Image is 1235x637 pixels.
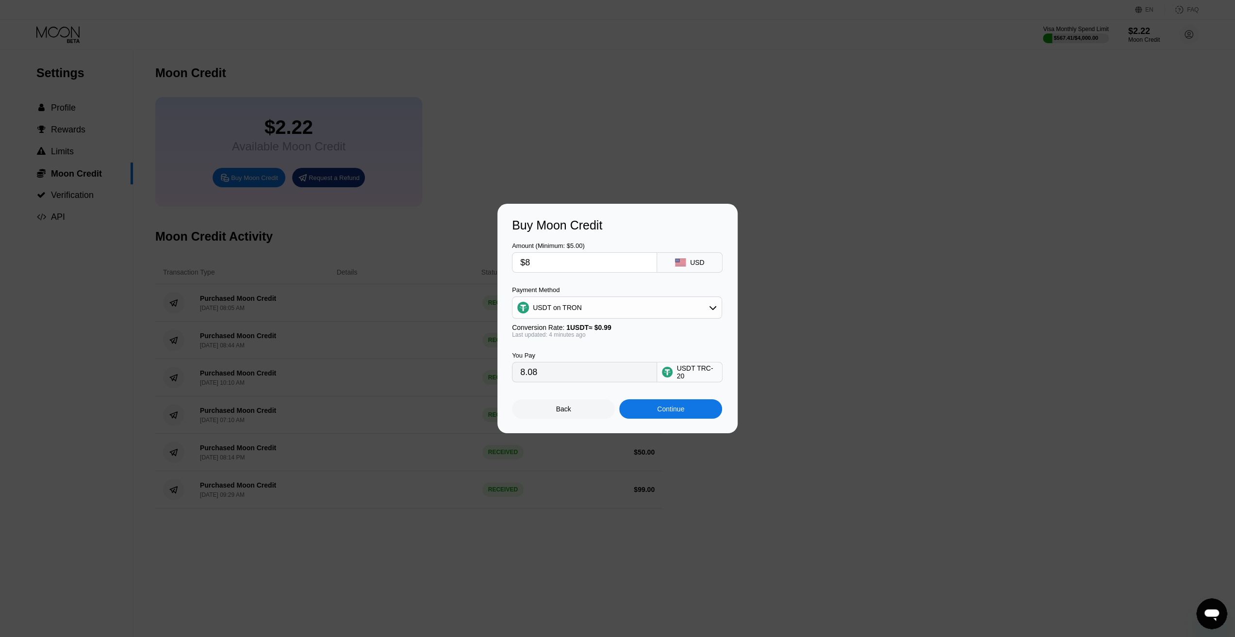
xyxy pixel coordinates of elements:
[566,324,611,331] span: 1 USDT ≈ $0.99
[512,331,722,338] div: Last updated: 4 minutes ago
[512,399,615,419] div: Back
[512,324,722,331] div: Conversion Rate:
[690,259,705,266] div: USD
[512,242,657,249] div: Amount (Minimum: $5.00)
[533,304,582,311] div: USDT on TRON
[512,298,722,317] div: USDT on TRON
[619,399,722,419] div: Continue
[512,286,722,294] div: Payment Method
[520,253,649,272] input: $0.00
[657,405,684,413] div: Continue
[1196,598,1227,629] iframe: Button to launch messaging window
[512,218,723,232] div: Buy Moon Credit
[556,405,571,413] div: Back
[676,364,717,380] div: USDT TRC-20
[512,352,657,359] div: You Pay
